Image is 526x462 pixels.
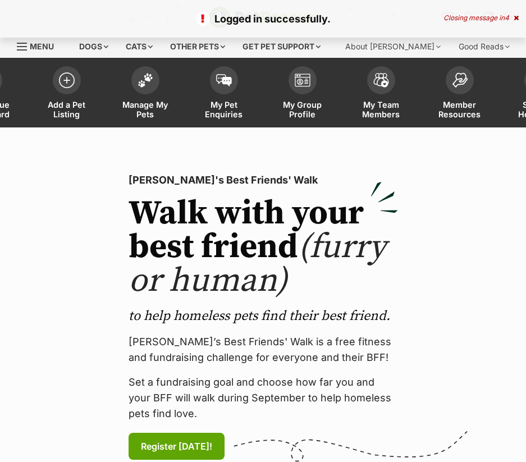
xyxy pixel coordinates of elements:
[129,197,398,298] h2: Walk with your best friend
[118,35,161,58] div: Cats
[129,307,398,325] p: to help homeless pets find their best friend.
[420,61,499,127] a: Member Resources
[129,433,225,460] a: Register [DATE]!
[42,100,92,119] span: Add a Pet Listing
[59,72,75,88] img: add-pet-listing-icon-0afa8454b4691262ce3f59096e99ab1cd57d4a30225e0717b998d2c9b9846f56.svg
[129,334,398,365] p: [PERSON_NAME]’s Best Friends' Walk is a free fitness and fundraising challenge for everyone and t...
[216,74,232,86] img: pet-enquiries-icon-7e3ad2cf08bfb03b45e93fb7055b45f3efa6380592205ae92323e6603595dc1f.svg
[129,226,386,302] span: (furry or human)
[106,61,185,127] a: Manage My Pets
[277,100,328,119] span: My Group Profile
[263,61,342,127] a: My Group Profile
[129,374,398,422] p: Set a fundraising goal and choose how far you and your BFF will walk during September to help hom...
[185,61,263,127] a: My Pet Enquiries
[129,172,398,188] p: [PERSON_NAME]'s Best Friends' Walk
[451,35,518,58] div: Good Reads
[337,35,449,58] div: About [PERSON_NAME]
[71,35,116,58] div: Dogs
[199,100,249,119] span: My Pet Enquiries
[120,100,171,119] span: Manage My Pets
[452,72,468,88] img: member-resources-icon-8e73f808a243e03378d46382f2149f9095a855e16c252ad45f914b54edf8863c.svg
[342,61,420,127] a: My Team Members
[141,440,212,453] span: Register [DATE]!
[138,73,153,88] img: manage-my-pets-icon-02211641906a0b7f246fdf0571729dbe1e7629f14944591b6c1af311fb30b64b.svg
[17,35,62,56] a: Menu
[162,35,233,58] div: Other pets
[373,73,389,88] img: team-members-icon-5396bd8760b3fe7c0b43da4ab00e1e3bb1a5d9ba89233759b79545d2d3fc5d0d.svg
[434,100,485,119] span: Member Resources
[235,35,328,58] div: Get pet support
[30,42,54,51] span: Menu
[295,74,310,87] img: group-profile-icon-3fa3cf56718a62981997c0bc7e787c4b2cf8bcc04b72c1350f741eb67cf2f40e.svg
[28,61,106,127] a: Add a Pet Listing
[356,100,406,119] span: My Team Members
